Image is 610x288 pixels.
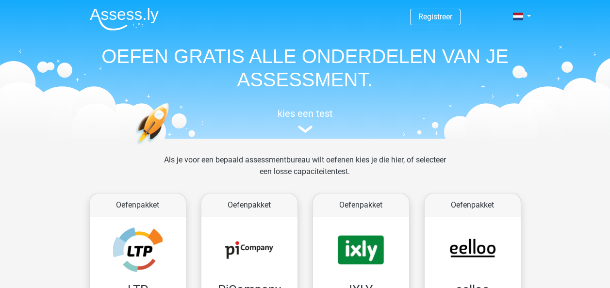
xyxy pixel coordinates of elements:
[82,45,528,91] h1: OEFEN GRATIS ALLE ONDERDELEN VAN JE ASSESSMENT.
[298,126,313,133] img: assessment
[156,154,454,189] div: Als je voor een bepaald assessmentbureau wilt oefenen kies je die hier, of selecteer een losse ca...
[90,8,159,31] img: Assessly
[82,108,528,133] a: kies een test
[82,108,528,119] h5: kies een test
[418,12,452,21] a: Registreer
[135,103,207,191] img: oefenen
